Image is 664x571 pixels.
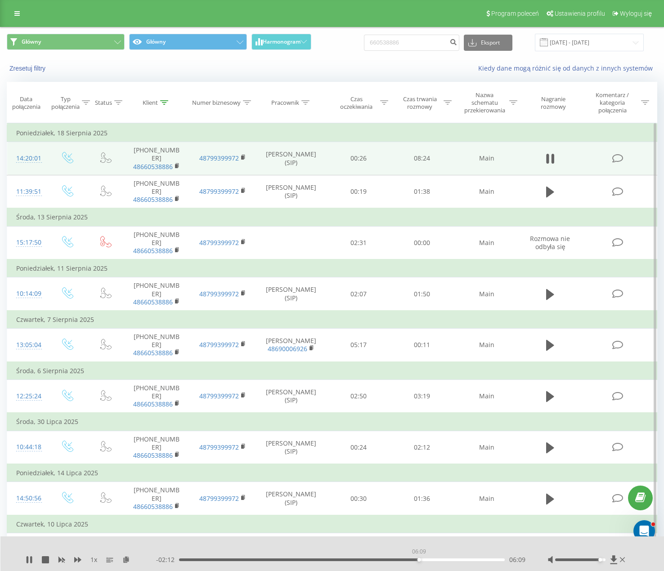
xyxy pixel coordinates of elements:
[51,95,80,111] div: Typ połączenia
[528,95,578,111] div: Nagranie rozmowy
[7,413,657,431] td: Środa, 30 Lipca 2025
[256,431,327,464] td: [PERSON_NAME] (SIP)
[133,162,173,171] a: 48660538886
[410,545,428,558] div: 06:09
[90,555,97,564] span: 1 x
[390,533,454,567] td: 01:01
[124,431,190,464] td: [PHONE_NUMBER]
[199,340,239,349] a: 48799399972
[390,431,454,464] td: 02:12
[454,533,520,567] td: Main
[133,246,173,255] a: 48660538886
[390,142,454,175] td: 08:24
[124,226,190,259] td: [PHONE_NUMBER]
[7,464,657,482] td: Poniedziałek, 14 Lipca 2025
[199,392,239,400] a: 48799399972
[133,195,173,204] a: 48660538886
[335,95,377,111] div: Czas oczekiwania
[133,400,173,408] a: 48660538886
[268,344,307,353] a: 48690006926
[16,183,39,201] div: 11:39:51
[390,482,454,515] td: 01:36
[327,533,390,567] td: 00:24
[7,64,50,72] button: Zresetuj filtry
[599,558,602,562] div: Accessibility label
[133,451,173,459] a: 48660538886
[633,520,655,542] iframe: Intercom live chat
[251,34,311,50] button: Harmonogram
[16,336,39,354] div: 13:05:04
[256,329,327,362] td: [PERSON_NAME]
[199,494,239,503] a: 48799399972
[327,226,390,259] td: 02:31
[586,91,639,114] div: Komentarz / kategoria połączenia
[390,329,454,362] td: 00:11
[16,285,39,303] div: 10:14:09
[124,277,190,311] td: [PHONE_NUMBER]
[464,35,512,51] button: Eksport
[133,502,173,511] a: 48660538886
[478,64,657,72] a: Kiedy dane mogą różnić się od danych z innych systemów
[16,438,39,456] div: 10:44:18
[16,234,39,251] div: 15:17:50
[454,379,520,413] td: Main
[124,142,190,175] td: [PHONE_NUMBER]
[199,187,239,196] a: 48799399972
[7,362,657,380] td: Środa, 6 Sierpnia 2025
[390,175,454,208] td: 01:38
[491,10,539,17] span: Program poleceń
[327,175,390,208] td: 00:19
[192,99,241,107] div: Numer biznesowy
[256,277,327,311] td: [PERSON_NAME] (SIP)
[124,379,190,413] td: [PHONE_NUMBER]
[256,175,327,208] td: [PERSON_NAME] (SIP)
[327,142,390,175] td: 00:26
[620,10,652,17] span: Wyloguj się
[454,226,520,259] td: Main
[462,91,507,114] div: Nazwa schematu przekierowania
[454,175,520,208] td: Main
[7,311,657,329] td: Czwartek, 7 Sierpnia 2025
[16,388,39,405] div: 12:25:24
[327,482,390,515] td: 00:30
[263,39,301,45] span: Harmonogram
[199,290,239,298] a: 48799399972
[199,443,239,451] a: 48799399972
[199,154,239,162] a: 48799399972
[256,533,327,567] td: [PERSON_NAME] (SIP)
[16,150,39,167] div: 14:20:01
[390,277,454,311] td: 01:50
[454,482,520,515] td: Main
[16,490,39,507] div: 14:50:56
[133,298,173,306] a: 48660538886
[555,10,605,17] span: Ustawienia profilu
[129,34,247,50] button: Główny
[7,208,657,226] td: Środa, 13 Sierpnia 2025
[454,329,520,362] td: Main
[271,99,299,107] div: Pracownik
[124,533,190,567] td: [PHONE_NUMBER]
[22,38,41,45] span: Główny
[124,175,190,208] td: [PHONE_NUMBER]
[327,379,390,413] td: 02:50
[509,555,525,564] span: 06:09
[7,34,125,50] button: Główny
[327,431,390,464] td: 00:24
[399,95,441,111] div: Czas trwania rozmowy
[133,348,173,357] a: 48660538886
[95,99,112,107] div: Status
[454,277,520,311] td: Main
[7,124,657,142] td: Poniedziałek, 18 Sierpnia 2025
[7,515,657,533] td: Czwartek, 10 Lipca 2025
[327,277,390,311] td: 02:07
[124,482,190,515] td: [PHONE_NUMBER]
[124,329,190,362] td: [PHONE_NUMBER]
[143,99,158,107] div: Klient
[256,142,327,175] td: [PERSON_NAME] (SIP)
[390,379,454,413] td: 03:19
[7,259,657,277] td: Poniedziałek, 11 Sierpnia 2025
[454,142,520,175] td: Main
[454,431,520,464] td: Main
[417,558,421,562] div: Accessibility label
[390,226,454,259] td: 00:00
